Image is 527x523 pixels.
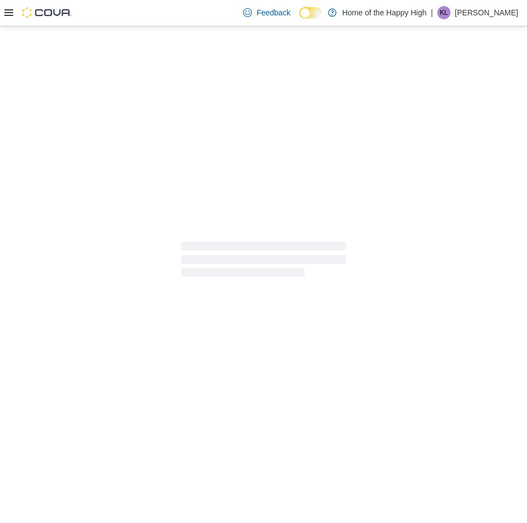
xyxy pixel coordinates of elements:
[22,7,72,18] img: Cova
[342,6,426,19] p: Home of the Happy High
[455,6,518,19] p: [PERSON_NAME]
[431,6,433,19] p: |
[256,7,290,18] span: Feedback
[181,244,346,279] span: Loading
[299,7,322,19] input: Dark Mode
[437,6,451,19] div: Kiannah Lloyd
[239,2,294,24] a: Feedback
[440,6,448,19] span: KL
